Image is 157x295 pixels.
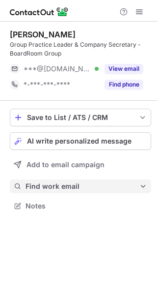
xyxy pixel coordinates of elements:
[26,161,105,169] span: Add to email campaign
[10,6,69,18] img: ContactOut v5.3.10
[26,202,147,210] span: Notes
[27,137,131,145] span: AI write personalized message
[27,114,134,121] div: Save to List / ATS / CRM
[10,109,151,126] button: save-profile-one-click
[10,156,151,174] button: Add to email campaign
[105,80,143,89] button: Reveal Button
[24,64,91,73] span: ***@[DOMAIN_NAME]
[10,29,76,39] div: [PERSON_NAME]
[10,199,151,213] button: Notes
[105,64,143,74] button: Reveal Button
[10,132,151,150] button: AI write personalized message
[26,182,139,191] span: Find work email
[10,40,151,58] div: Group Practice Leader & Company Secretary - BoardRoom Group
[10,179,151,193] button: Find work email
